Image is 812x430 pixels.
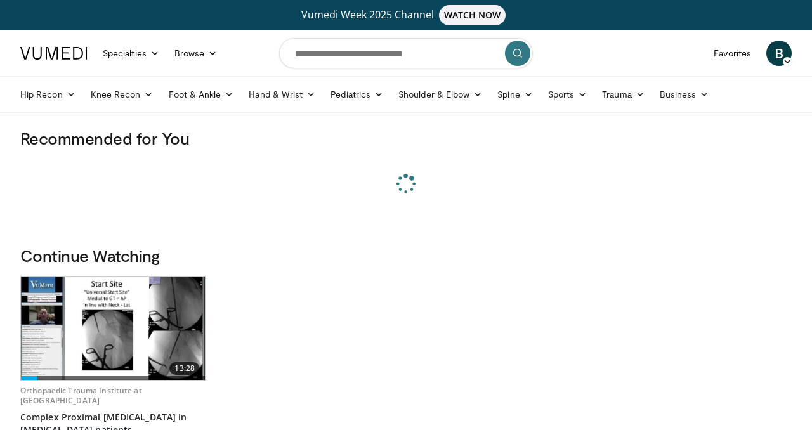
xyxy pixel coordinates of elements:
[21,277,205,380] a: 13:28
[161,82,242,107] a: Foot & Ankle
[391,82,490,107] a: Shoulder & Elbow
[13,82,83,107] a: Hip Recon
[22,5,790,25] a: Vumedi Week 2025 ChannelWATCH NOW
[241,82,323,107] a: Hand & Wrist
[279,38,533,68] input: Search topics, interventions
[20,47,88,60] img: VuMedi Logo
[540,82,595,107] a: Sports
[20,128,792,148] h3: Recommended for You
[169,362,200,375] span: 13:28
[167,41,225,66] a: Browse
[323,82,391,107] a: Pediatrics
[706,41,759,66] a: Favorites
[594,82,652,107] a: Trauma
[20,385,142,406] a: Orthopaedic Trauma Institute at [GEOGRAPHIC_DATA]
[439,5,506,25] span: WATCH NOW
[652,82,717,107] a: Business
[20,245,792,266] h3: Continue Watching
[95,41,167,66] a: Specialties
[766,41,792,66] a: B
[83,82,161,107] a: Knee Recon
[21,277,205,380] img: 32f9c0e8-c1c1-4c19-a84e-b8c2f56ee032.620x360_q85_upscale.jpg
[490,82,540,107] a: Spine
